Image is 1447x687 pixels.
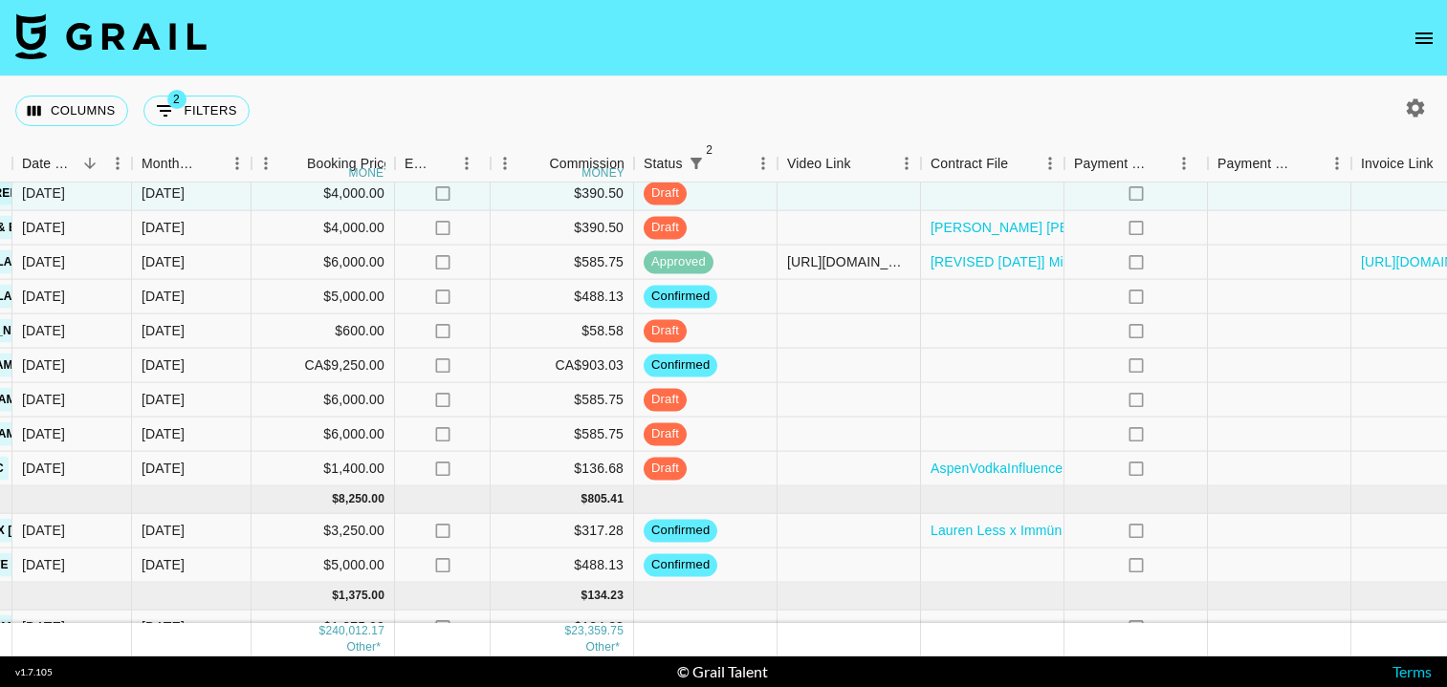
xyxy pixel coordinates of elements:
[644,322,687,340] span: draft
[252,611,395,645] div: $1,375.00
[931,521,1293,540] a: Lauren Less x Immün Influencer Agreement (2) (1).docx.pdf
[22,145,77,182] div: Date Created
[571,623,624,639] div: 23,359.75
[252,314,395,349] div: $600.00
[710,150,736,177] button: Sort
[564,623,571,639] div: $
[1170,149,1198,178] button: Menu
[491,211,634,246] div: $390.50
[491,177,634,211] div: $390.50
[644,460,687,478] span: draft
[22,321,65,340] div: 8/22/2025
[491,349,634,383] div: CA$903.03
[644,219,687,237] span: draft
[585,640,620,654] span: CA$ 4,319.91
[1036,149,1064,178] button: Menu
[22,390,65,409] div: 7/31/2025
[491,514,634,548] div: $317.28
[142,355,185,375] div: Oct '25
[252,452,395,486] div: $1,400.00
[931,459,1157,478] a: AspenVodkaInfluencerAgreement.pdf
[452,149,481,178] button: Menu
[142,390,185,409] div: Oct '25
[252,418,395,452] div: $6,000.00
[549,145,625,182] div: Commission
[132,145,252,182] div: Month Due
[1149,150,1175,177] button: Sort
[931,145,1008,182] div: Contract File
[778,145,921,182] div: Video Link
[349,167,392,179] div: money
[634,145,778,182] div: Status
[252,383,395,418] div: $6,000.00
[644,522,717,540] span: confirmed
[892,149,921,178] button: Menu
[1217,145,1296,182] div: Payment Sent Date
[142,424,185,443] div: Oct '25
[644,145,683,182] div: Status
[22,424,65,443] div: 7/31/2025
[644,253,713,271] span: approved
[332,491,339,507] div: $
[931,252,1370,271] a: [REVISED [DATE]] Milan Laser Brand Contract and Agreement 2025.pdf
[491,418,634,452] div: $585.75
[1323,149,1351,178] button: Menu
[142,252,185,271] div: Oct '25
[22,183,65,203] div: 9/18/2025
[103,149,132,178] button: Menu
[851,150,878,177] button: Sort
[644,425,687,443] span: draft
[223,149,252,178] button: Menu
[491,452,634,486] div: $136.68
[587,588,624,604] div: 134.23
[15,13,207,59] img: Grail Talent
[1008,150,1035,177] button: Sort
[1064,145,1208,182] div: Payment Sent
[581,491,588,507] div: $
[142,459,185,478] div: Oct '25
[644,391,687,409] span: draft
[142,218,185,237] div: Oct '25
[921,145,1064,182] div: Contract File
[252,514,395,548] div: $3,250.00
[142,555,185,574] div: Nov '25
[22,617,65,636] div: 9/17/2025
[787,145,851,182] div: Video Link
[644,556,717,574] span: confirmed
[252,177,395,211] div: $4,000.00
[587,491,624,507] div: 805.41
[491,149,519,178] button: Menu
[405,145,431,182] div: Expenses: Remove Commission?
[22,287,65,306] div: 8/26/2025
[77,150,103,177] button: Sort
[491,280,634,314] div: $488.13
[325,623,384,639] div: 240,012.17
[280,150,307,177] button: Sort
[1405,19,1443,57] button: open drawer
[22,555,65,574] div: 8/21/2025
[252,246,395,280] div: $6,000.00
[1392,662,1432,680] a: Terms
[677,662,768,681] div: © Grail Talent
[1074,145,1149,182] div: Payment Sent
[749,149,778,178] button: Menu
[22,252,65,271] div: 8/26/2025
[683,150,710,177] div: 2 active filters
[332,588,339,604] div: $
[252,280,395,314] div: $5,000.00
[252,211,395,246] div: $4,000.00
[644,288,717,306] span: confirmed
[431,150,458,177] button: Sort
[700,140,719,160] span: 2
[142,521,185,540] div: Nov '25
[252,548,395,583] div: $5,000.00
[491,548,634,583] div: $488.13
[22,521,65,540] div: 9/25/2025
[15,96,128,126] button: Select columns
[683,150,710,177] button: Show filters
[491,246,634,280] div: $585.75
[319,623,326,639] div: $
[167,90,186,109] span: 2
[142,617,185,636] div: Dec '25
[395,145,491,182] div: Expenses: Remove Commission?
